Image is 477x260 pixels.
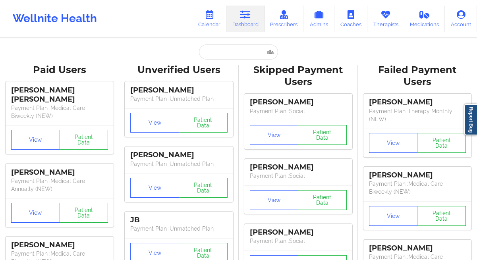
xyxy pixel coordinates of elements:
a: Dashboard [226,6,265,32]
button: View [250,125,299,145]
button: View [11,130,60,150]
p: Payment Plan : Medical Care Biweekly (NEW) [11,104,108,120]
div: [PERSON_NAME] [250,228,347,237]
div: [PERSON_NAME] [11,168,108,177]
div: [PERSON_NAME] [250,98,347,107]
a: Prescribers [265,6,304,32]
div: Paid Users [6,64,114,76]
a: Report Bug [464,104,477,135]
div: [PERSON_NAME] [130,86,227,95]
div: Skipped Payment Users [244,64,352,89]
a: Medications [404,6,445,32]
div: [PERSON_NAME] [250,163,347,172]
button: View [130,178,179,198]
button: Patient Data [60,203,108,223]
a: Admins [303,6,334,32]
button: View [11,203,60,223]
div: [PERSON_NAME] [369,244,466,253]
button: View [250,190,299,210]
div: [PERSON_NAME] [11,241,108,250]
p: Payment Plan : Medical Care Annually (NEW) [11,177,108,193]
button: Patient Data [179,113,228,133]
p: Payment Plan : Unmatched Plan [130,225,227,233]
button: View [130,113,179,133]
a: Account [445,6,477,32]
p: Payment Plan : Social [250,107,347,115]
a: Calendar [192,6,226,32]
p: Payment Plan : Social [250,172,347,180]
div: Failed Payment Users [363,64,471,89]
button: Patient Data [417,206,466,226]
a: Coaches [334,6,367,32]
div: Unverified Users [125,64,233,76]
a: Therapists [367,6,404,32]
p: Payment Plan : Medical Care Biweekly (NEW) [369,180,466,196]
div: [PERSON_NAME] [PERSON_NAME] [11,86,108,104]
div: JB [130,216,227,225]
button: View [369,133,418,153]
button: Patient Data [179,178,228,198]
p: Payment Plan : Unmatched Plan [130,95,227,103]
button: Patient Data [298,190,347,210]
p: Payment Plan : Unmatched Plan [130,160,227,168]
div: [PERSON_NAME] [369,98,466,107]
button: Patient Data [298,125,347,145]
p: Payment Plan : Therapy Monthly (NEW) [369,107,466,123]
p: Payment Plan : Social [250,237,347,245]
button: View [369,206,418,226]
div: [PERSON_NAME] [130,150,227,160]
button: Patient Data [417,133,466,153]
div: [PERSON_NAME] [369,171,466,180]
button: Patient Data [60,130,108,150]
